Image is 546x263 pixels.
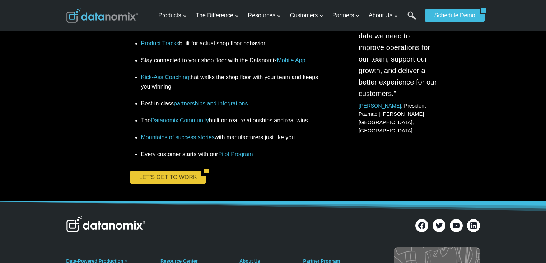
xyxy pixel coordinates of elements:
[141,74,189,80] a: Kick-Ass Coaching
[141,112,319,129] li: The built on real relationships and real wins
[332,11,360,20] span: Partners
[141,35,319,52] li: built for actual shop floor behavior
[158,11,187,20] span: Products
[359,7,437,99] p: “Datanomix gives us the precision performance data we need to improve operations for our team, su...
[248,11,281,20] span: Resources
[141,95,319,112] li: Best-in-class
[359,103,401,109] a: [PERSON_NAME]
[141,40,179,46] a: Product Tracks
[141,146,319,159] li: Every customer starts with our
[369,11,398,20] span: About Us
[123,259,126,262] a: TM
[407,11,416,27] a: Search
[359,103,426,109] span: , President
[277,57,305,63] a: Mobile App
[174,100,248,106] a: partnerships and integrations
[141,52,319,69] li: Stay connected to your shop floor with the Datanomix
[425,9,480,22] a: Schedule Demo
[66,8,138,23] img: Datanomix
[66,216,145,232] img: Datanomix Logo
[196,11,239,20] span: The Difference
[151,117,209,123] a: Datanomix Community
[359,111,424,133] span: Pazmac | [PERSON_NAME][GEOGRAPHIC_DATA], [GEOGRAPHIC_DATA]
[141,129,319,146] li: with manufacturers just like you
[290,11,323,20] span: Customers
[141,69,319,95] li: that walks the shop floor with your team and keeps you winning
[218,151,253,157] a: Pilot Program
[130,171,202,184] a: LET’S GET TO WORK
[155,4,421,27] nav: Primary Navigation
[141,134,215,140] a: Mountains of success stories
